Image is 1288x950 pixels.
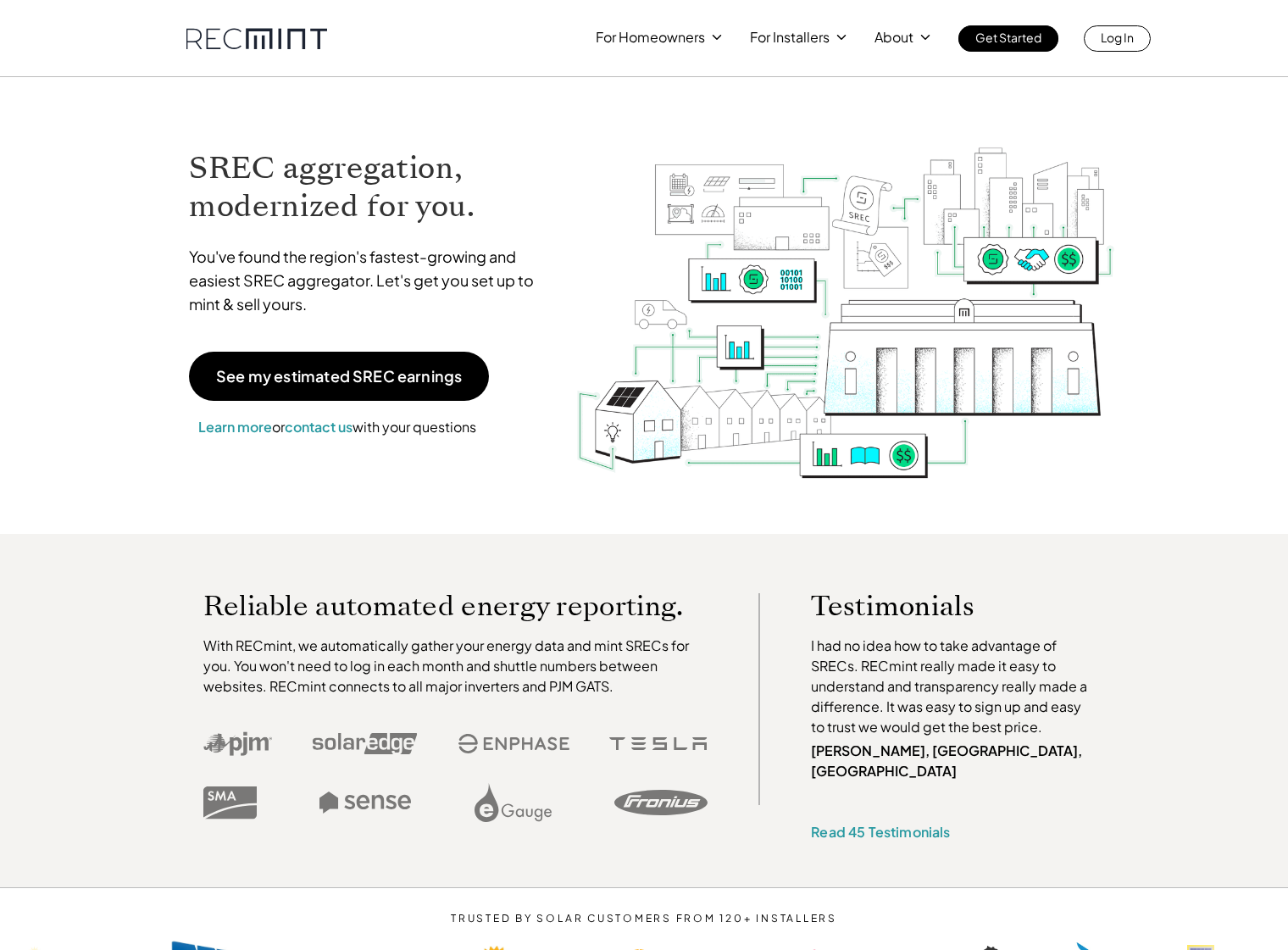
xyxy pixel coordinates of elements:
[216,369,462,384] p: See my estimated SREC earnings
[1084,25,1151,52] a: Log In
[1101,25,1134,49] p: Log In
[189,149,550,225] h1: SREC aggregation, modernized for you.
[811,823,950,841] a: Read 45 Testimonials
[874,25,913,49] p: About
[189,245,550,316] p: You've found the region's fastest-growing and easiest SREC aggregator. Let's get you set up to mi...
[958,25,1058,52] a: Get Started
[750,25,830,49] p: For Installers
[203,593,708,619] p: Reliable automated energy reporting.
[189,416,486,438] p: or with your questions
[203,636,708,697] p: With RECmint, we automatically gather your energy data and mint SRECs for you. You won't need to ...
[811,741,1096,781] p: [PERSON_NAME], [GEOGRAPHIC_DATA], [GEOGRAPHIC_DATA]
[811,593,1063,619] p: Testimonials
[285,418,353,436] a: contact us
[189,352,489,401] a: See my estimated SREC earnings
[575,103,1116,483] img: RECmint value cycle
[400,913,889,925] p: TRUSTED BY SOLAR CUSTOMERS FROM 120+ INSTALLERS
[596,25,705,49] p: For Homeowners
[811,636,1096,737] p: I had no idea how to take advantage of SRECs. RECmint really made it easy to understand and trans...
[198,418,272,436] a: Learn more
[975,25,1041,49] p: Get Started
